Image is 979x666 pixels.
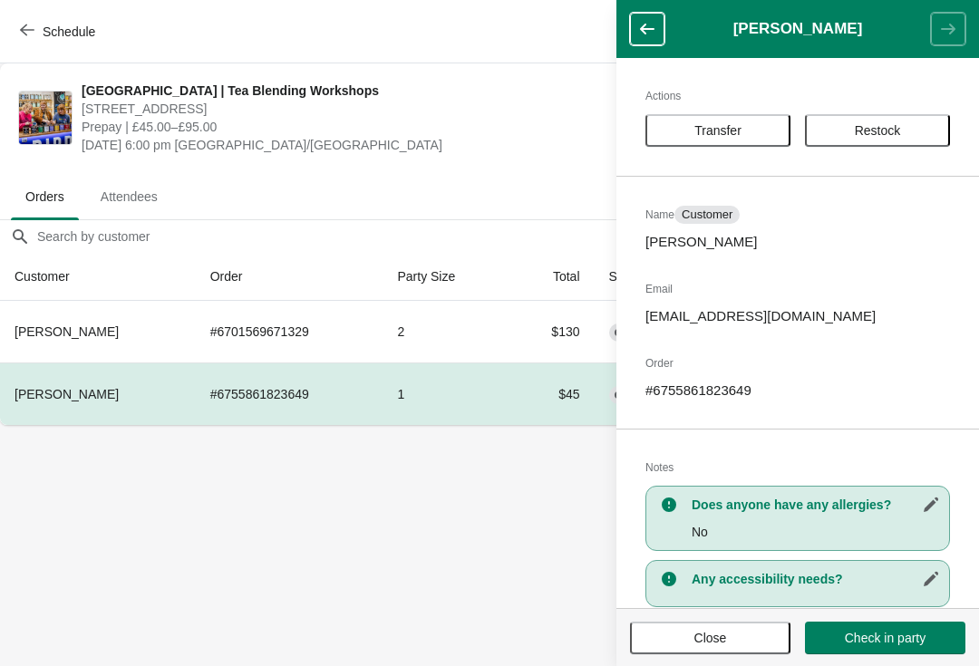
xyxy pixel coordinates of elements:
td: $45 [510,362,595,425]
th: Status [595,253,706,301]
span: Orders [11,180,79,213]
span: [PERSON_NAME] [15,387,119,401]
span: [STREET_ADDRESS] [82,100,637,118]
span: [GEOGRAPHIC_DATA] | Tea Blending Workshops [82,82,637,100]
td: $130 [510,301,595,362]
td: 2 [383,301,509,362]
img: Glasgow | Tea Blending Workshops [19,92,72,144]
h2: Notes [645,458,950,477]
h2: Actions [645,87,950,105]
p: [PERSON_NAME] [645,233,950,251]
button: Schedule [9,15,110,48]
p: [EMAIL_ADDRESS][DOMAIN_NAME] [645,307,950,325]
span: Attendees [86,180,172,213]
p: # 6755861823649 [645,381,950,400]
span: Restock [855,123,901,138]
h2: Order [645,354,950,372]
button: Transfer [645,114,790,147]
span: Prepay | £45.00–£95.00 [82,118,637,136]
td: # 6701569671329 [196,301,383,362]
input: Search by customer [36,220,979,253]
td: 1 [383,362,509,425]
h2: Name [645,206,950,224]
h3: Does anyone have any allergies? [692,496,940,514]
span: Schedule [43,24,95,39]
th: Total [510,253,595,301]
td: # 6755861823649 [196,362,383,425]
p: No [692,523,940,541]
button: Restock [805,114,950,147]
th: Party Size [383,253,509,301]
button: Close [630,622,790,654]
span: Transfer [694,123,742,138]
h3: Any accessibility needs? [692,570,940,588]
span: Close [694,631,727,645]
span: Check in party [845,631,926,645]
h2: Email [645,280,950,298]
button: Check in party [805,622,965,654]
span: Customer [682,208,732,222]
h1: [PERSON_NAME] [664,20,931,38]
span: [DATE] 6:00 pm [GEOGRAPHIC_DATA]/[GEOGRAPHIC_DATA] [82,136,637,154]
span: [PERSON_NAME] [15,324,119,339]
th: Order [196,253,383,301]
